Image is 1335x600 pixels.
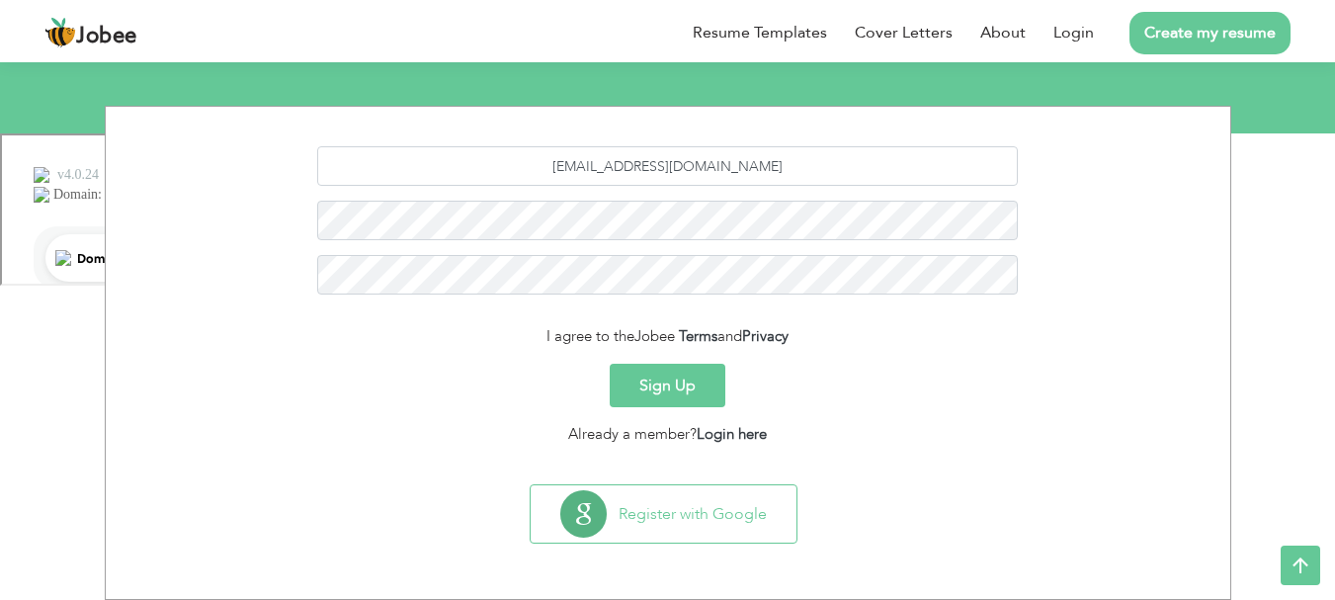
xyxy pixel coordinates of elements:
input: Email [317,146,1018,186]
img: jobee.io [44,17,76,48]
div: I agree to the and [121,325,1215,348]
div: Already a member? [121,423,1215,446]
a: Privacy [742,326,789,346]
a: Create my resume [1129,12,1291,54]
span: Jobee [76,26,137,47]
div: v 4.0.24 [55,32,97,47]
span: Jobee [634,326,675,346]
img: website_grey.svg [32,51,47,67]
a: Resume Templates [693,21,827,44]
div: Keywords by Traffic [218,117,333,129]
img: tab_domain_overview_orange.svg [53,115,69,130]
button: Sign Up [610,364,725,407]
a: About [980,21,1026,44]
a: Terms [679,326,717,346]
img: tab_keywords_by_traffic_grey.svg [197,115,212,130]
button: Register with Google [531,485,796,543]
a: Login [1053,21,1094,44]
a: Jobee [44,17,137,48]
div: Domain: [DOMAIN_NAME] [51,51,217,67]
img: logo_orange.svg [32,32,47,47]
a: Cover Letters [855,21,953,44]
div: Domain Overview [75,117,177,129]
a: Login here [697,424,767,444]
